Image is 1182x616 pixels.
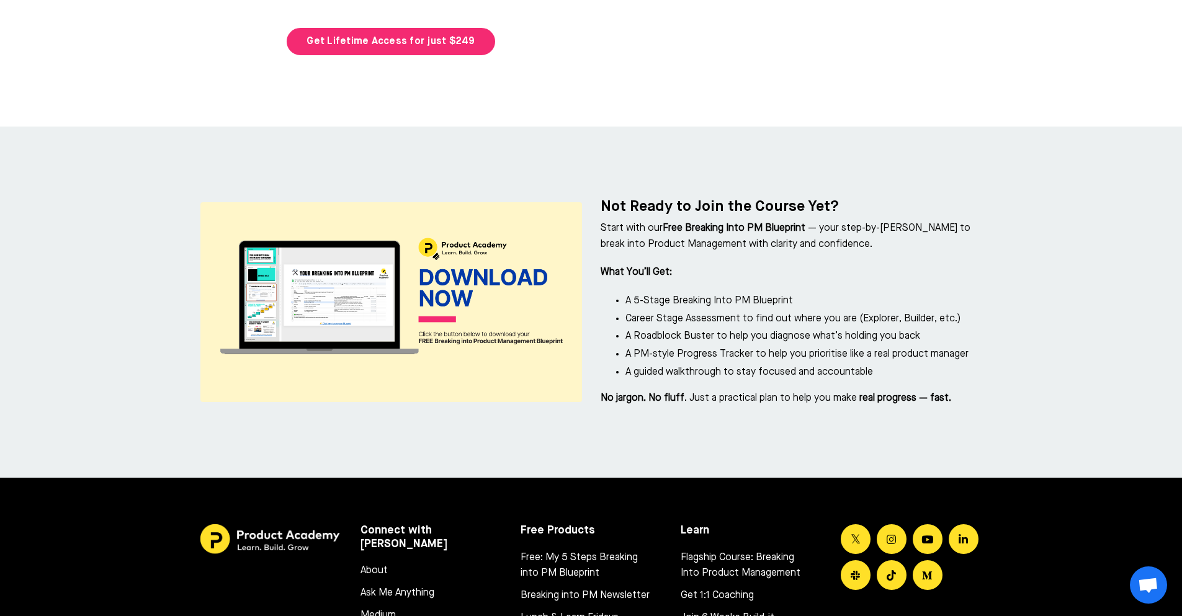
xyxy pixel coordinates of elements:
[681,524,822,538] h5: Learn
[360,563,490,579] a: About
[521,588,650,604] a: Breaking into PM Newsletter
[625,293,982,310] li: A 5-Stage Breaking Into PM Blueprint
[521,524,662,538] h5: Free Products
[521,550,650,582] a: Free: My 5 Steps Breaking into PM Blueprint
[625,329,982,345] li: A Roadblock Buster to help you diagnose what’s holding you back
[625,365,982,381] li: A guided walkthrough to stay focused and accountable
[200,202,582,402] img: df68376-8258-07d5-c00a-a20e8e0211_a1d263bd-4c14-4ce4-aa32-607787f73233.png
[1130,566,1167,604] a: Open chat
[681,550,810,582] a: Flagship Course: Breaking Into Product Management
[360,524,502,551] h5: Connect with [PERSON_NAME]
[601,267,672,277] strong: What You’ll Get:
[601,221,982,252] p: Start with our — your step-by-[PERSON_NAME] to break into Product Management with clarity and con...
[663,223,805,233] strong: Free Breaking Into PM Blueprint
[625,347,982,363] li: A PM-style Progress Tracker to help you prioritise like a real product manager
[601,198,982,216] h4: Not Ready to Join the Course Yet?
[857,393,951,403] strong: real progress — fast.
[681,588,810,604] a: Get 1:1 Coaching
[625,311,982,328] li: Career Stage Assessment to find out where you are (Explorer, Builder, etc.)
[601,393,684,403] strong: No jargon. No fluff
[601,391,982,407] p: . Just a practical plan to help you make
[360,586,490,602] a: Ask Me Anything
[287,28,495,55] a: Get Lifetime Access for just $249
